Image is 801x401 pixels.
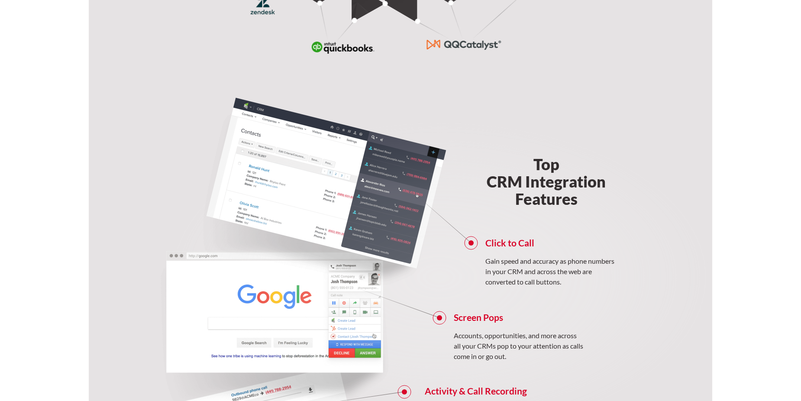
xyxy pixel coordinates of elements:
[446,155,646,207] h2: Top CRM Integration Features
[454,330,584,362] p: Accounts, opportunities, and more across all your CRMs pop to your attention as calls come in or ...
[454,308,584,369] a: Screen PopsAccounts, opportunities, and more across all your CRMs pop to your attention as calls ...
[454,312,584,323] h4: Screen Pops
[485,233,615,294] a: Click to CallGain speed and accuracy as phone numbers in your CRM and across the web are converte...
[485,238,615,248] h4: Click to Call
[425,386,555,396] h4: Activity & Call Recording
[485,256,615,287] p: Gain speed and accuracy as phone numbers in your CRM and across the web are converted to call but...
